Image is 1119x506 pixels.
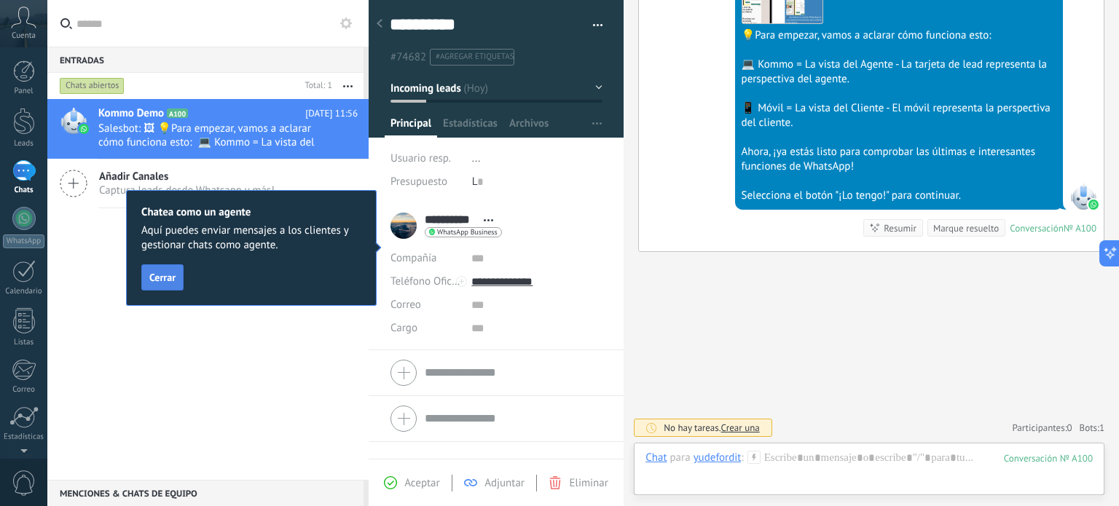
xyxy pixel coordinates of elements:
span: Estadísticas [443,116,498,138]
span: Cuenta [12,31,36,41]
span: SalesBot [1070,183,1096,210]
h2: Chatea como un agente [141,205,361,219]
span: Aceptar [404,476,439,490]
span: A100 [167,108,188,118]
button: Correo [390,293,421,317]
span: Presupuesto [390,175,447,189]
div: Cargo [390,317,460,340]
div: Leads [3,139,45,149]
span: #agregar etiquetas [436,52,514,62]
span: Salesbot: 🖼 💡Para empezar, vamos a aclarar cómo funciona esto: 💻 Kommo = La vista del Agente - La... [98,122,330,149]
div: Total: 1 [299,79,332,93]
div: Presupuesto [390,170,461,194]
div: Panel [3,87,45,96]
img: waba.svg [1088,199,1099,210]
div: Entradas [47,47,364,73]
button: Cerrar [141,264,184,290]
div: Estadísticas [3,432,45,442]
span: Correo [390,298,421,312]
div: 100 [1004,452,1093,465]
span: Crear una [721,422,760,434]
span: Eliminar [569,476,608,490]
span: Añadir Canales [99,170,275,183]
div: Usuario resp. [390,147,461,170]
span: Teléfono Oficina [390,274,466,288]
div: Ahora, ¡ya estás listo para comprobar las últimas e interesantes funciones de WhatsApp! [742,145,1056,174]
div: Compañía [390,247,460,270]
div: 📱 Móvil = La vista del Cliente - El móvil representa la perspectiva del cliente. [742,101,1056,130]
span: Bots: [1080,422,1104,434]
div: Chats abiertos [60,77,125,95]
span: Cargo [390,323,417,333]
span: : [741,451,743,465]
span: 0 [1067,422,1072,434]
div: № A100 [1064,222,1096,234]
div: Selecciona el botón "¡Lo tengo!" para continuar. [742,189,1056,203]
button: Más [332,73,364,99]
span: Cerrar [149,272,176,282]
div: L [472,170,602,194]
div: Listas [3,338,45,347]
div: No hay tareas. [664,422,760,434]
span: Kommo Demo [98,106,164,121]
span: WhatsApp Business [437,229,498,236]
span: Principal [390,116,431,138]
div: 💻 Kommo = La vista del Agente - La tarjeta de lead representa la perspectiva del agente. [742,58,1056,87]
div: Marque resuelto [933,221,999,235]
span: para [670,451,691,465]
div: Correo [3,385,45,395]
div: Calendario [3,287,45,296]
span: Archivos [509,116,549,138]
img: waba.svg [79,124,89,134]
a: Participantes:0 [1012,422,1072,434]
div: Chats [3,186,45,195]
span: Aquí puedes enviar mensajes a los clientes y gestionar chats como agente. [141,224,361,253]
span: Usuario resp. [390,151,451,165]
span: #74682 [390,50,426,64]
div: yudefordit [694,451,742,464]
div: WhatsApp [3,234,44,248]
span: 1 [1099,422,1104,434]
a: Kommo Demo A100 [DATE] 11:56 Salesbot: 🖼 💡Para empezar, vamos a aclarar cómo funciona esto: 💻 Kom... [47,99,369,159]
span: Adjuntar [484,476,525,490]
div: Conversación [1010,222,1064,234]
div: Menciones & Chats de equipo [47,480,364,506]
button: Teléfono Oficina [390,270,460,293]
div: 💡Para empezar, vamos a aclarar cómo funciona esto: [742,28,1056,43]
span: [DATE] 11:56 [305,106,358,121]
span: Captura leads desde Whatsapp y más! [99,183,275,197]
div: Resumir [884,221,916,235]
span: ... [472,151,481,165]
